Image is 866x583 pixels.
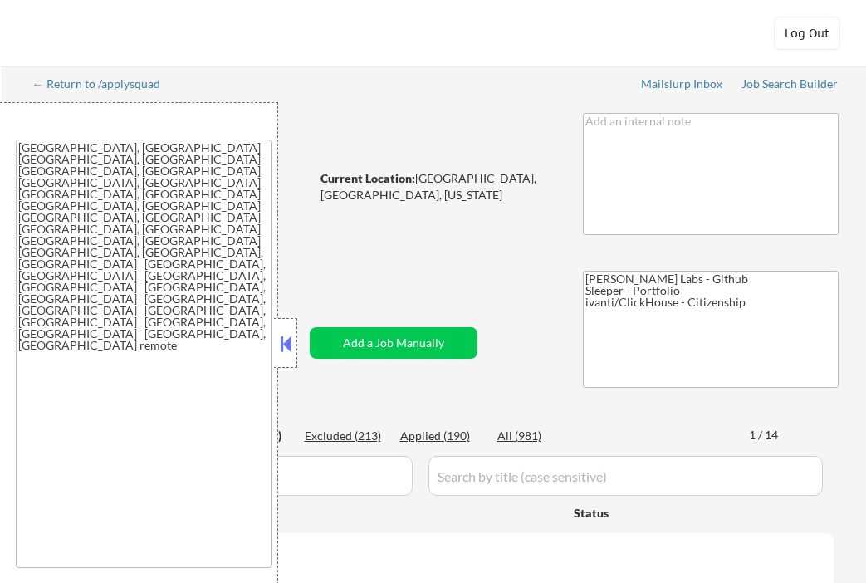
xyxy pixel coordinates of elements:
[400,428,483,444] div: Applied (190)
[320,170,555,203] div: [GEOGRAPHIC_DATA], [GEOGRAPHIC_DATA], [US_STATE]
[641,77,724,94] a: Mailslurp Inbox
[428,456,823,496] input: Search by title (case sensitive)
[574,497,717,527] div: Status
[305,428,388,444] div: Excluded (213)
[310,327,477,359] button: Add a Job Manually
[749,427,787,443] div: 1 / 14
[741,77,839,94] a: Job Search Builder
[497,428,580,444] div: All (981)
[320,171,415,185] strong: Current Location:
[774,17,840,50] button: Log Out
[32,77,176,94] a: ← Return to /applysquad
[641,78,724,90] div: Mailslurp Inbox
[741,78,839,90] div: Job Search Builder
[32,78,176,90] div: ← Return to /applysquad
